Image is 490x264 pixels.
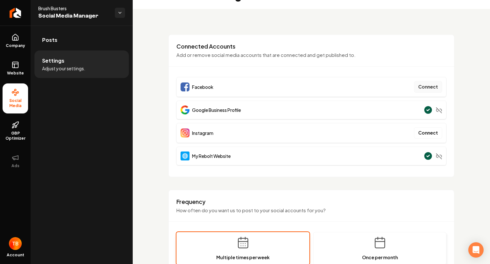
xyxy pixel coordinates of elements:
button: Connect [414,81,442,93]
span: Account [7,252,24,258]
a: Posts [34,30,129,50]
img: Facebook [181,82,189,91]
p: Add or remove social media accounts that are connected and get published to. [176,51,446,59]
span: Social Media [3,98,28,108]
a: GBP Optimizer [3,116,28,146]
h3: Frequency [176,198,446,206]
span: Company [3,43,28,48]
button: Connect [414,127,442,139]
span: Settings [42,57,64,65]
div: Open Intercom Messenger [468,242,484,258]
img: Tyler Beyersdorff [9,237,22,250]
span: Ads [9,163,22,168]
p: How often do you want us to post to your social accounts for you? [176,207,446,214]
a: Company [3,28,28,53]
img: Website [181,151,189,160]
span: Posts [42,36,57,44]
h3: Connected Accounts [176,43,446,50]
span: Facebook [192,84,213,90]
img: Rebolt Logo [10,8,21,18]
span: Brush Busters [38,5,110,12]
span: GBP Optimizer [3,131,28,141]
span: Adjust your settings. [42,65,85,72]
span: Google Business Profile [192,107,241,113]
span: Website [4,71,26,76]
img: Instagram [181,128,189,137]
span: Social Media Manager [38,12,110,20]
img: Google [181,105,189,114]
span: My Rebolt Website [192,153,231,159]
span: Instagram [192,130,213,136]
a: Website [3,56,28,81]
button: Ads [3,149,28,174]
button: Open user button [9,237,22,250]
